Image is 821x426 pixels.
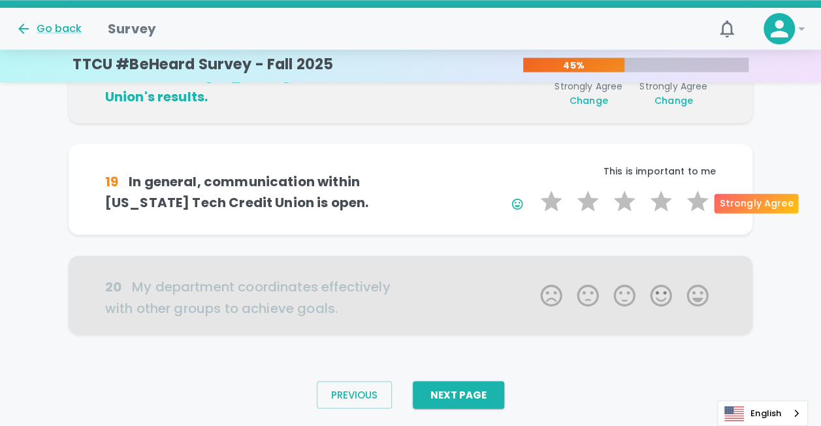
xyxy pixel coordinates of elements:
div: Strongly Agree [714,193,798,213]
div: Language [717,401,808,426]
p: 45% [523,59,624,72]
p: This is important to me [411,165,716,178]
h1: Survey [108,18,156,39]
button: Go back [16,21,82,37]
aside: Language selected: English [717,401,808,426]
h6: In general, communication within [US_STATE] Tech Credit Union is open. [105,171,411,213]
a: English [718,401,807,425]
h4: TTCU #BeHeard Survey - Fall 2025 [72,56,333,74]
span: Change [654,94,693,107]
button: Previous [317,381,392,408]
button: Next Page [413,381,504,408]
div: 19 [105,171,118,192]
span: Change [570,94,608,107]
